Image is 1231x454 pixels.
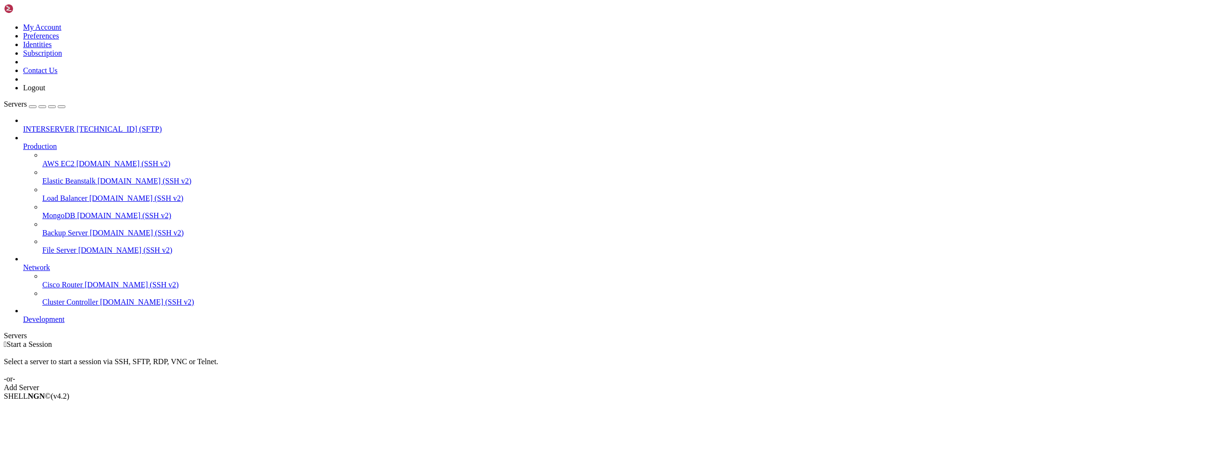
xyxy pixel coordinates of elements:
span: [DOMAIN_NAME] (SSH v2) [76,160,171,168]
span: 4.2.0 [51,392,70,400]
li: Production [23,134,1227,255]
span: SHELL © [4,392,69,400]
span: Cluster Controller [42,298,98,306]
a: Production [23,142,1227,151]
li: MongoDB [DOMAIN_NAME] (SSH v2) [42,203,1227,220]
a: Contact Us [23,66,58,74]
span: Start a Session [7,340,52,348]
a: AWS EC2 [DOMAIN_NAME] (SSH v2) [42,160,1227,168]
a: Cluster Controller [DOMAIN_NAME] (SSH v2) [42,298,1227,307]
span: INTERSERVER [23,125,75,133]
a: Cisco Router [DOMAIN_NAME] (SSH v2) [42,281,1227,289]
span: [DOMAIN_NAME] (SSH v2) [85,281,179,289]
a: Elastic Beanstalk [DOMAIN_NAME] (SSH v2) [42,177,1227,185]
span: [DOMAIN_NAME] (SSH v2) [90,229,184,237]
li: Development [23,307,1227,324]
span: Network [23,263,50,271]
div: Add Server [4,383,1227,392]
span: Cisco Router [42,281,83,289]
a: MongoDB [DOMAIN_NAME] (SSH v2) [42,211,1227,220]
a: Servers [4,100,65,108]
span: Production [23,142,57,150]
span: [DOMAIN_NAME] (SSH v2) [78,246,173,254]
span: MongoDB [42,211,75,220]
span: Servers [4,100,27,108]
li: INTERSERVER [TECHNICAL_ID] (SFTP) [23,116,1227,134]
a: INTERSERVER [TECHNICAL_ID] (SFTP) [23,125,1227,134]
img: Shellngn [4,4,59,13]
b: NGN [28,392,45,400]
span: [DOMAIN_NAME] (SSH v2) [100,298,194,306]
li: File Server [DOMAIN_NAME] (SSH v2) [42,237,1227,255]
li: Backup Server [DOMAIN_NAME] (SSH v2) [42,220,1227,237]
span: File Server [42,246,76,254]
a: Subscription [23,49,62,57]
li: Load Balancer [DOMAIN_NAME] (SSH v2) [42,185,1227,203]
a: Network [23,263,1227,272]
div: Servers [4,331,1227,340]
span: Load Balancer [42,194,88,202]
div: Select a server to start a session via SSH, SFTP, RDP, VNC or Telnet. -or- [4,349,1227,383]
li: Network [23,255,1227,307]
a: Preferences [23,32,59,40]
a: Load Balancer [DOMAIN_NAME] (SSH v2) [42,194,1227,203]
a: Identities [23,40,52,49]
span: Elastic Beanstalk [42,177,96,185]
a: Development [23,315,1227,324]
li: Cluster Controller [DOMAIN_NAME] (SSH v2) [42,289,1227,307]
a: My Account [23,23,62,31]
li: AWS EC2 [DOMAIN_NAME] (SSH v2) [42,151,1227,168]
li: Elastic Beanstalk [DOMAIN_NAME] (SSH v2) [42,168,1227,185]
li: Cisco Router [DOMAIN_NAME] (SSH v2) [42,272,1227,289]
span: [TECHNICAL_ID] (SFTP) [76,125,162,133]
span: [DOMAIN_NAME] (SSH v2) [98,177,192,185]
a: Logout [23,84,45,92]
span: [DOMAIN_NAME] (SSH v2) [77,211,171,220]
a: Backup Server [DOMAIN_NAME] (SSH v2) [42,229,1227,237]
span: Development [23,315,64,323]
span:  [4,340,7,348]
span: [DOMAIN_NAME] (SSH v2) [89,194,184,202]
a: File Server [DOMAIN_NAME] (SSH v2) [42,246,1227,255]
span: AWS EC2 [42,160,75,168]
span: Backup Server [42,229,88,237]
